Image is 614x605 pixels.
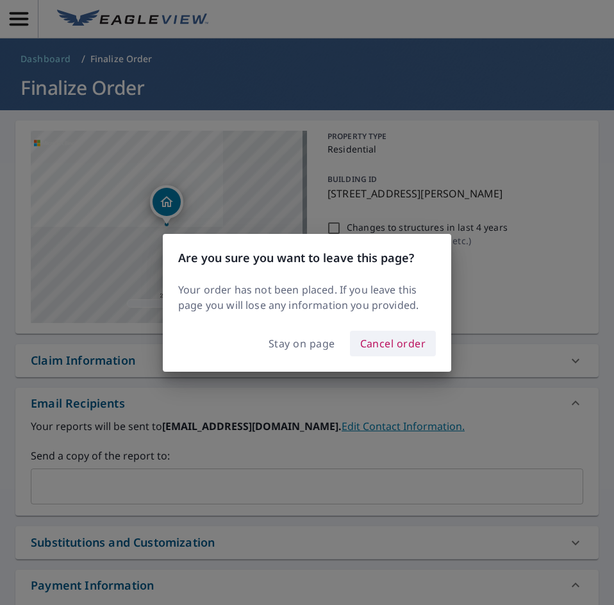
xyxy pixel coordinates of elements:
[178,282,436,313] p: Your order has not been placed. If you leave this page you will lose any information you provided.
[350,331,436,356] button: Cancel order
[259,331,345,356] button: Stay on page
[269,335,335,352] span: Stay on page
[360,335,426,352] span: Cancel order
[178,249,436,267] h3: Are you sure you want to leave this page?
